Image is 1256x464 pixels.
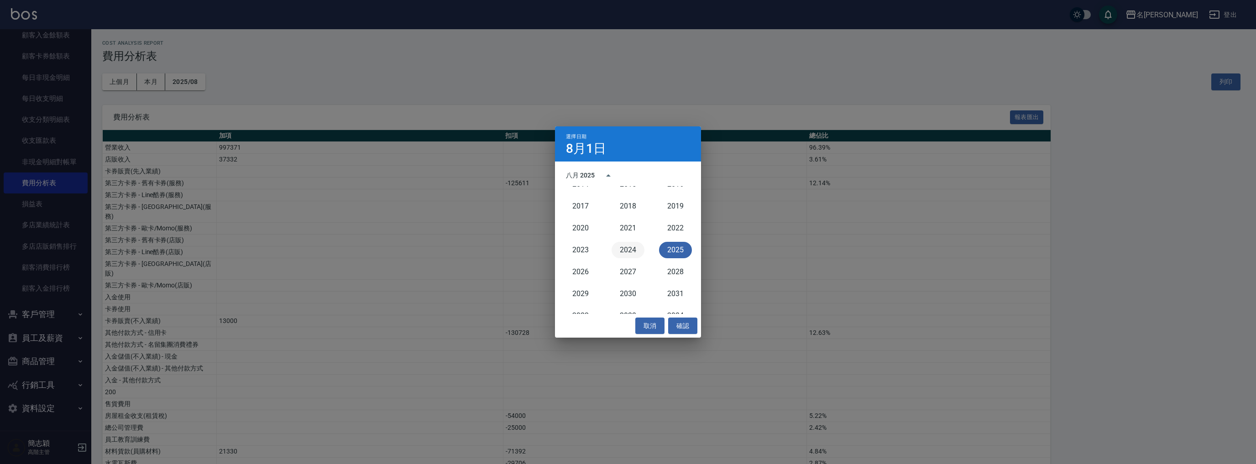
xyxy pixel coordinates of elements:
[564,198,597,214] button: 2017
[612,308,644,324] button: 2033
[659,242,692,258] button: 2025
[566,143,606,154] h4: 8月1日
[566,134,586,140] span: 選擇日期
[612,286,644,302] button: 2030
[564,264,597,280] button: 2026
[659,308,692,324] button: 2034
[564,220,597,236] button: 2020
[564,286,597,302] button: 2029
[597,165,619,187] button: year view is open, switch to calendar view
[668,318,697,334] button: 確認
[612,264,644,280] button: 2027
[566,171,595,180] div: 八月 2025
[612,220,644,236] button: 2021
[612,242,644,258] button: 2024
[612,198,644,214] button: 2018
[635,318,665,334] button: 取消
[564,308,597,324] button: 2032
[659,264,692,280] button: 2028
[659,220,692,236] button: 2022
[564,242,597,258] button: 2023
[659,198,692,214] button: 2019
[659,286,692,302] button: 2031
